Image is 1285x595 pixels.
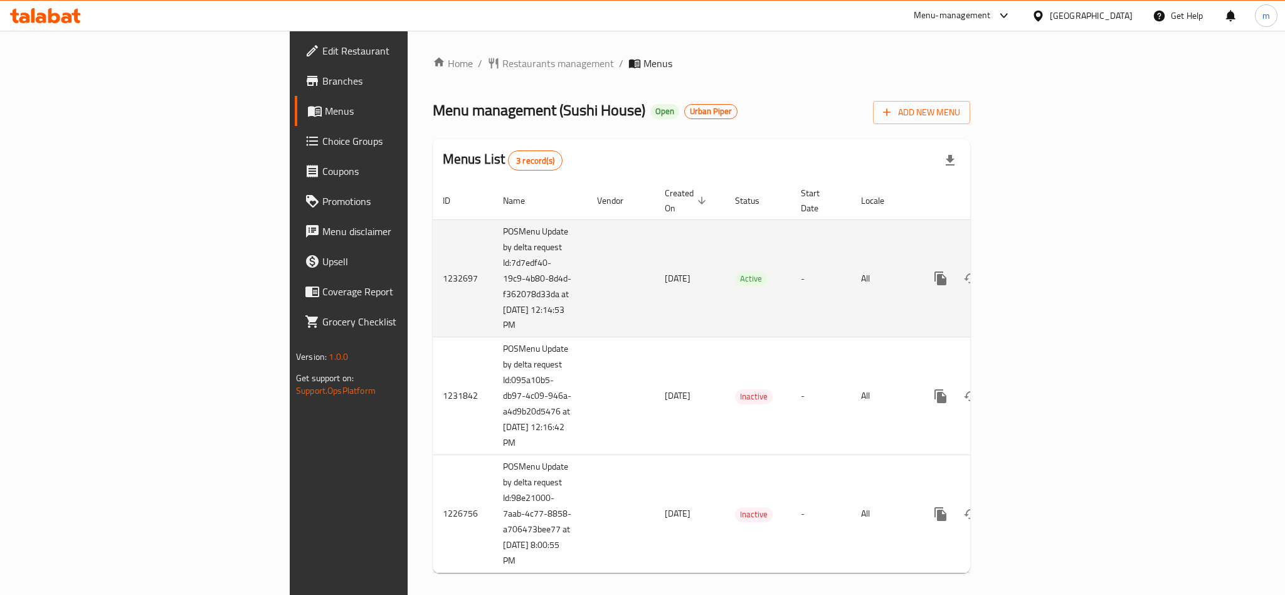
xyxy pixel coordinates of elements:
span: Menus [325,103,494,118]
div: Open [650,104,679,119]
a: Support.OpsPlatform [296,382,376,399]
span: Edit Restaurant [322,43,494,58]
a: Restaurants management [487,56,614,71]
span: Add New Menu [883,105,960,120]
a: Coupons [295,156,504,186]
td: - [791,219,851,337]
span: Promotions [322,194,494,209]
span: 1.0.0 [329,349,348,365]
span: Coupons [322,164,494,179]
h2: Menus List [443,150,563,171]
span: Restaurants management [502,56,614,71]
button: more [926,499,956,529]
span: m [1262,9,1270,23]
a: Menus [295,96,504,126]
div: Export file [935,145,965,176]
span: Grocery Checklist [322,314,494,329]
span: Vendor [597,193,640,208]
td: POSMenu Update by delta request Id:7d7edf40-19c9-4b80-8d4d-f362078d33da at [DATE] 12:14:53 PM [493,219,587,337]
div: Menu-management [914,8,991,23]
button: more [926,263,956,293]
button: Change Status [956,499,986,529]
a: Menu disclaimer [295,216,504,246]
span: Start Date [801,186,836,216]
span: Locale [861,193,901,208]
td: All [851,455,916,573]
span: Status [735,193,776,208]
span: 3 record(s) [509,155,562,167]
li: / [619,56,623,71]
span: Upsell [322,254,494,269]
span: Menu management ( Sushi House ) [433,96,645,124]
span: Inactive [735,507,773,522]
div: Active [735,271,767,287]
span: Created On [665,186,710,216]
span: [DATE] [665,387,690,404]
span: Name [503,193,541,208]
td: - [791,455,851,573]
div: [GEOGRAPHIC_DATA] [1050,9,1133,23]
span: Menu disclaimer [322,224,494,239]
span: Choice Groups [322,134,494,149]
a: Upsell [295,246,504,276]
button: more [926,381,956,411]
nav: breadcrumb [433,56,970,71]
span: Open [650,106,679,117]
span: Active [735,271,767,286]
td: All [851,337,916,455]
button: Change Status [956,263,986,293]
span: Menus [643,56,672,71]
td: All [851,219,916,337]
button: Add New Menu [873,101,970,124]
th: Actions [916,182,1056,220]
td: - [791,337,851,455]
a: Edit Restaurant [295,36,504,66]
span: ID [443,193,467,208]
span: Branches [322,73,494,88]
td: POSMenu Update by delta request Id:095a10b5-db97-4c09-946a-a4d9b20d5476 at [DATE] 12:16:42 PM [493,337,587,455]
table: enhanced table [433,182,1056,574]
a: Branches [295,66,504,96]
span: Version: [296,349,327,365]
a: Coverage Report [295,276,504,307]
span: Urban Piper [685,106,737,117]
span: [DATE] [665,505,690,522]
span: Coverage Report [322,284,494,299]
a: Choice Groups [295,126,504,156]
a: Grocery Checklist [295,307,504,337]
span: Get support on: [296,370,354,386]
button: Change Status [956,381,986,411]
span: [DATE] [665,270,690,287]
div: Total records count [508,150,563,171]
a: Promotions [295,186,504,216]
span: Inactive [735,389,773,404]
td: POSMenu Update by delta request Id:98e21000-7aab-4c77-8858-a706473bee77 at [DATE] 8:00:55 PM [493,455,587,573]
